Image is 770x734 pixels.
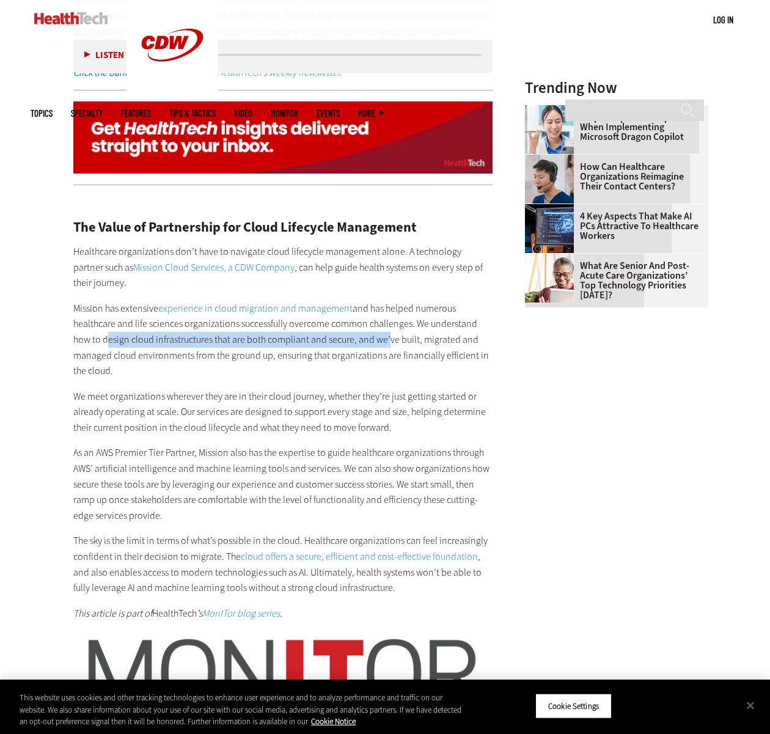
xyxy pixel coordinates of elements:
a: experience in cloud migration and management [158,302,353,315]
button: Close [737,692,764,719]
em: ’s [197,607,202,620]
p: As an AWS Premier Tier Partner, Mission also has the expertise to guide healthcare organizations ... [73,445,493,523]
a: Events [317,109,340,118]
a: 4 Key Aspects That Make AI PCs Attractive to Healthcare Workers [525,211,701,241]
a: How Can Healthcare Organizations Reimagine Their Contact Centers? [525,162,701,191]
a: Older person using tablet [525,254,580,263]
a: CDW [127,81,218,94]
a: What Are Senior and Post-Acute Care Organizations’ Top Technology Priorities [DATE]? [525,261,701,300]
em: This article is part of [73,607,152,620]
img: Home [34,12,108,24]
p: HealthTech [73,606,493,622]
a: Video [234,109,252,118]
p: Mission has extensive and has helped numerous healthcare and life sciences organizations successf... [73,301,493,379]
img: Doctor using phone to dictate to tablet [525,105,574,154]
a: More information about your privacy [311,716,356,727]
span: More [358,109,384,118]
h2: The Value of Partnership for Cloud Lifecycle Management [73,221,493,234]
a: Tips & Tactics [169,109,216,118]
img: Older person using tablet [525,254,574,303]
div: This website uses cookies and other tracking technologies to enhance user experience and to analy... [20,692,462,728]
img: Healthcare contact center [525,155,574,204]
a: Doctor using phone to dictate to tablet [525,105,580,115]
a: Log in [713,14,733,25]
div: User menu [713,13,733,26]
p: The sky is the limit in terms of what’s possible in the cloud. Healthcare organizations can feel ... [73,533,493,595]
a: Desktop monitor with brain AI concept [525,204,580,214]
a: MonITor [271,109,298,118]
a: Healthcare contact center [525,155,580,164]
span: Specialty [71,109,103,118]
a: MonITor blog series [202,607,280,620]
p: We meet organizations wherever they are in their cloud journey, whether they’re just getting star... [73,389,493,436]
h3: Trending Now [525,80,708,95]
img: ht_newsletter_animated_q424_signup_desktop [73,101,493,174]
a: cloud offers a secure, efficient and cost-effective foundation [241,550,478,563]
a: Mission Cloud Services, a CDW Company [133,261,295,274]
a: Helpful Tips for Hospitals When Implementing Microsoft Dragon Copilot [525,112,701,142]
button: Cookie Settings [535,693,612,719]
p: Healthcare organizations don’t have to navigate cloud lifecycle management alone. A technology pa... [73,244,493,291]
em: . [280,607,282,620]
span: Topics [31,109,53,118]
img: Desktop monitor with brain AI concept [525,204,574,253]
a: Features [121,109,151,118]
